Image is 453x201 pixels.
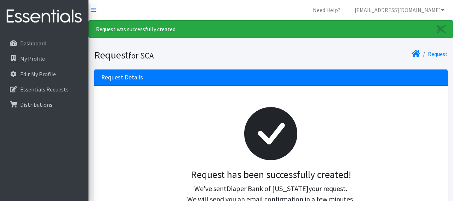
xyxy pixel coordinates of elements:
[101,74,143,81] h3: Request Details
[3,97,86,112] a: Distributions
[226,184,309,193] span: Diaper Bank of [US_STATE]
[107,169,435,181] h3: Request has been successfully created!
[3,51,86,66] a: My Profile
[3,5,86,28] img: HumanEssentials
[94,49,268,61] h1: Request
[3,36,86,50] a: Dashboard
[307,3,346,17] a: Need Help?
[20,101,52,108] p: Distributions
[3,67,86,81] a: Edit My Profile
[20,40,46,47] p: Dashboard
[349,3,450,17] a: [EMAIL_ADDRESS][DOMAIN_NAME]
[428,50,448,57] a: Request
[88,20,453,38] div: Request was successfully created.
[430,21,453,38] a: Close
[20,71,56,78] p: Edit My Profile
[20,86,69,93] p: Essentials Requests
[3,82,86,96] a: Essentials Requests
[128,50,154,61] small: for SCA
[20,55,45,62] p: My Profile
